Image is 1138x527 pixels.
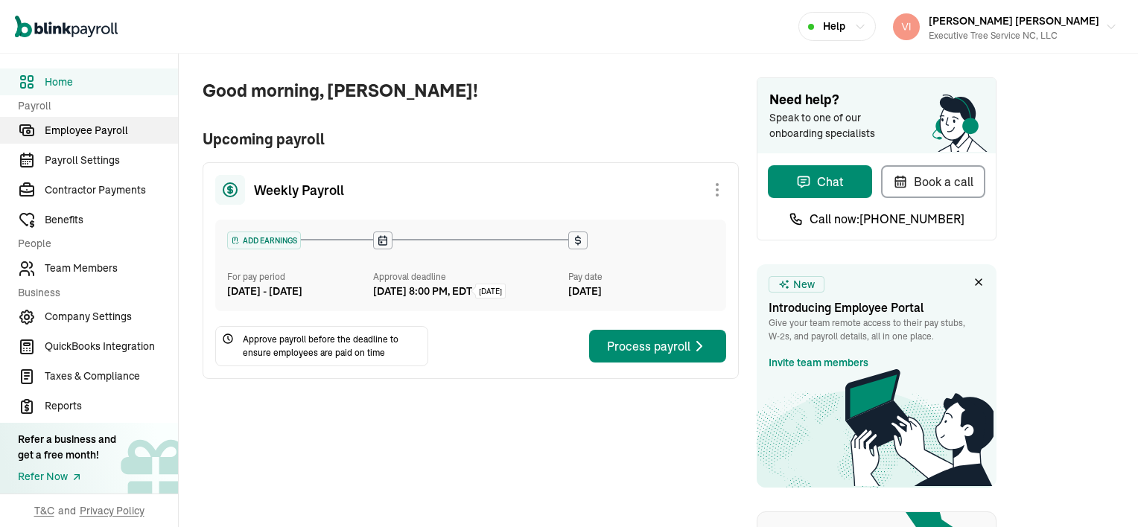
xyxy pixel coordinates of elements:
span: New [793,277,815,293]
div: For pay period [227,270,373,284]
button: Help [798,12,876,41]
span: Call now: [PHONE_NUMBER] [810,210,964,228]
div: Book a call [893,173,973,191]
div: ADD EARNINGS [228,232,300,249]
iframe: Chat Widget [1064,456,1138,527]
span: Reports [45,398,178,414]
span: Home [45,74,178,90]
span: Business [18,285,169,301]
div: Executive Tree Service NC, LLC [929,29,1099,42]
span: Approve payroll before the deadline to ensure employees are paid on time [243,333,422,360]
span: Company Settings [45,309,178,325]
span: Speak to one of our onboarding specialists [769,110,896,141]
span: Upcoming payroll [203,128,739,150]
button: Process payroll [589,330,726,362]
div: Process payroll [607,337,708,355]
span: Need help? [769,90,984,110]
span: Contractor Payments [45,182,178,198]
div: [DATE] 8:00 PM, EDT [373,284,472,299]
nav: Global [15,5,118,48]
span: Payroll [18,98,169,114]
span: Weekly Payroll [254,180,344,200]
div: Pay date [568,270,714,284]
span: Taxes & Compliance [45,368,178,384]
span: People [18,236,169,252]
p: Give your team remote access to their pay stubs, W‑2s, and payroll details, all in one place. [769,316,985,343]
a: Refer Now [18,469,116,485]
span: QuickBooks Integration [45,339,178,354]
div: [DATE] - [DATE] [227,284,373,299]
button: Chat [768,165,872,198]
span: Privacy Policy [80,503,144,518]
span: Employee Payroll [45,123,178,138]
span: [PERSON_NAME] [PERSON_NAME] [929,14,1099,28]
button: Book a call [881,165,985,198]
a: Invite team members [769,355,868,371]
div: Approval deadline [373,270,562,284]
span: Good morning, [PERSON_NAME]! [203,77,739,104]
span: Help [823,19,845,34]
div: Chat [796,173,844,191]
span: Payroll Settings [45,153,178,168]
button: [PERSON_NAME] [PERSON_NAME]Executive Tree Service NC, LLC [887,8,1123,45]
div: Refer a business and get a free month! [18,432,116,463]
span: Team Members [45,261,178,276]
span: [DATE] [479,286,502,297]
span: Benefits [45,212,178,228]
div: [DATE] [568,284,714,299]
span: T&C [34,503,54,518]
h3: Introducing Employee Portal [769,298,985,316]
